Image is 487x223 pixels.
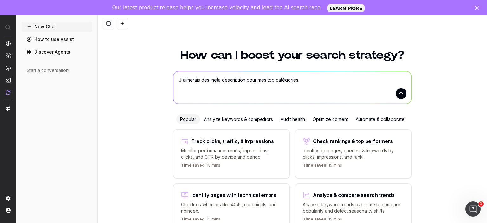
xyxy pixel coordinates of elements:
[6,53,11,58] img: Intelligence
[303,148,404,160] p: Identify top pages, queries, & keywords by clicks, impressions, and rank.
[173,71,411,104] textarea: J'aimerais des meta description pour mes top catégories.
[6,90,11,95] img: Assist
[313,193,395,198] div: Analyze & compare search trends
[465,201,481,217] iframe: Intercom live chat
[22,47,92,57] a: Discover Agents
[303,163,342,170] p: 15 mins
[181,163,206,167] span: Time saved:
[352,114,408,124] div: Automate & collaborate
[309,114,352,124] div: Optimize content
[327,4,365,12] a: LEARN MORE
[313,139,393,144] div: Check rankings & top performers
[303,217,328,221] span: Time saved:
[191,193,276,198] div: Identify pages with technical errors
[6,41,11,46] img: Analytics
[181,217,206,221] span: Time saved:
[478,201,484,207] span: 1
[176,114,200,124] div: Popular
[6,106,10,111] img: Switch project
[22,34,92,44] a: How to use Assist
[200,114,277,124] div: Analyze keywords & competitors
[191,139,274,144] div: Track clicks, traffic, & impressions
[27,67,87,74] div: Start a conversation!
[303,201,404,214] p: Analyze keyword trends over time to compare popularity and detect seasonality shifts.
[6,65,11,71] img: Activation
[6,196,11,201] img: Setting
[6,208,11,213] img: My account
[475,6,481,10] div: Fermer
[22,22,92,32] button: New Chat
[173,49,412,61] h1: How can I boost your search strategy?
[181,201,282,214] p: Check crawl errors like 404s, canonicals, and noindex.
[112,4,322,11] div: Our latest product release helps you increase velocity and lead the AI search race.
[181,163,220,170] p: 15 mins
[181,148,282,160] p: Monitor performance trends, impressions, clicks, and CTR by device and period.
[6,78,11,83] img: Studio
[277,114,309,124] div: Audit health
[303,163,328,167] span: Time saved:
